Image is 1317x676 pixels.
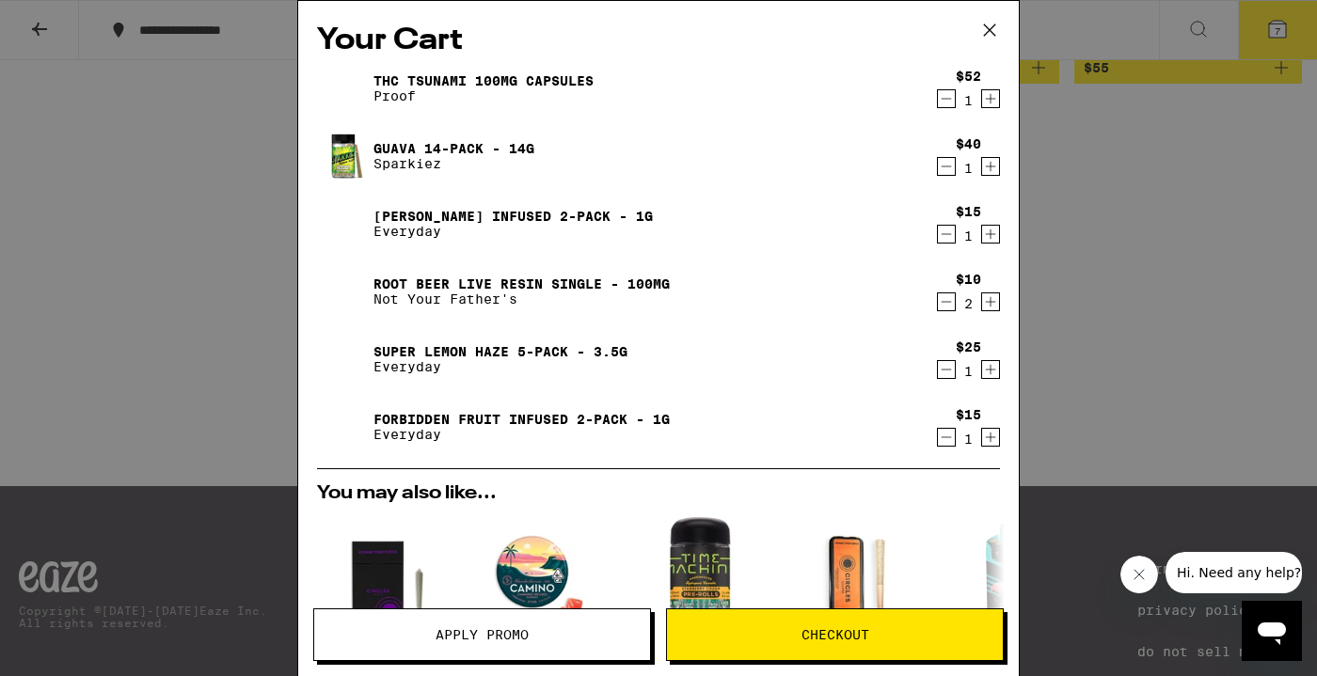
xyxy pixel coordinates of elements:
img: THC Tsunami 100mg Capsules [317,62,370,115]
a: [PERSON_NAME] Infused 2-Pack - 1g [373,209,653,224]
img: Circles Base Camp - Northern Lights 7-Pack - 7g [317,512,458,653]
h2: Your Cart [317,20,1000,62]
button: Increment [981,360,1000,379]
span: Apply Promo [436,628,529,641]
iframe: Message from company [1166,552,1302,593]
p: Not Your Father's [373,291,670,307]
a: THC Tsunami 100mg Capsules [373,73,594,88]
button: Decrement [937,157,956,176]
img: Birdies - Ultra Hybrid 5-Pack - 4.20g [942,512,1083,653]
button: Decrement [937,428,956,447]
p: Proof [373,88,594,103]
div: $15 [956,204,981,219]
div: $10 [956,272,981,287]
div: $52 [956,69,981,84]
div: 1 [956,432,981,447]
iframe: Close message [1120,556,1158,593]
p: Everyday [373,224,653,239]
div: 1 [956,93,981,108]
button: Decrement [937,360,956,379]
div: 1 [956,364,981,379]
div: $15 [956,407,981,422]
img: Circles Eclipse - Tropicana Cookies Diamond Infused 5-Pack - 3.5g [785,512,927,653]
a: Super Lemon Haze 5-Pack - 3.5g [373,344,627,359]
a: Root Beer Live Resin Single - 100mg [373,276,670,291]
img: Time Machine - Starberry Cough 28-Pack - 14g [629,512,770,653]
button: Decrement [937,292,956,311]
button: Decrement [937,225,956,244]
a: Guava 14-Pack - 14g [373,141,534,156]
img: Guava 14-Pack - 14g [317,130,370,182]
p: Everyday [373,359,627,374]
div: $40 [956,136,981,151]
iframe: Button to launch messaging window [1242,601,1302,661]
button: Increment [981,428,1000,447]
img: Camino - Watermelon Lemonade Bliss Gummies [473,512,614,653]
span: Checkout [801,628,869,641]
div: 2 [956,296,981,311]
button: Decrement [937,89,956,108]
h2: You may also like... [317,484,1000,503]
button: Increment [981,157,1000,176]
p: Sparkiez [373,156,534,171]
div: $25 [956,339,981,354]
img: Super Lemon Haze 5-Pack - 3.5g [317,333,370,385]
button: Increment [981,89,1000,108]
button: Checkout [666,608,1004,661]
img: Jack Herer Infused 2-Pack - 1g [317,197,370,250]
button: Increment [981,292,1000,311]
div: 1 [956,161,981,176]
img: Forbidden Fruit Infused 2-Pack - 1g [317,401,370,453]
div: 1 [956,228,981,244]
button: Increment [981,225,1000,244]
img: Root Beer Live Resin Single - 100mg [317,265,370,318]
button: Apply Promo [313,608,651,661]
p: Everyday [373,427,670,442]
a: Forbidden Fruit Infused 2-Pack - 1g [373,412,670,427]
